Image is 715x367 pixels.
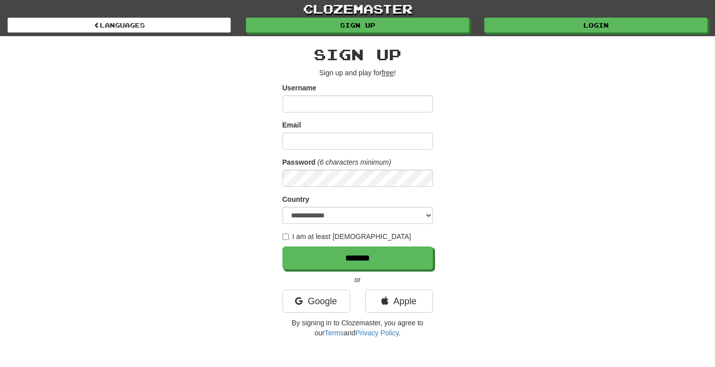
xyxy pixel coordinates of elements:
label: Email [282,120,301,130]
input: I am at least [DEMOGRAPHIC_DATA] [282,233,289,240]
a: Google [282,290,350,313]
label: Country [282,194,310,204]
a: Privacy Policy [355,329,398,337]
p: By signing in to Clozemaster, you agree to our and . [282,318,433,338]
label: Username [282,83,317,93]
a: Login [484,18,707,33]
a: Languages [8,18,231,33]
p: Sign up and play for ! [282,68,433,78]
label: I am at least [DEMOGRAPHIC_DATA] [282,231,411,241]
u: free [382,69,394,77]
a: Sign up [246,18,469,33]
label: Password [282,157,316,167]
p: or [282,275,433,285]
em: (6 characters minimum) [318,158,391,166]
a: Terms [325,329,344,337]
h2: Sign up [282,46,433,63]
a: Apple [365,290,433,313]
